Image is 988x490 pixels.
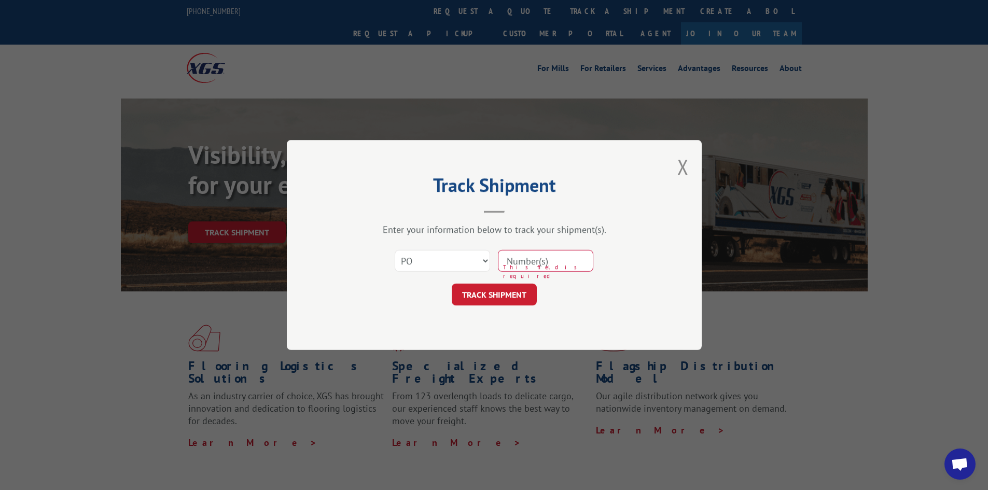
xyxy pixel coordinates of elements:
input: Number(s) [498,250,593,272]
button: Close modal [677,153,689,180]
button: TRACK SHIPMENT [452,284,537,305]
h2: Track Shipment [339,178,650,198]
span: This field is required [503,263,593,280]
div: Enter your information below to track your shipment(s). [339,223,650,235]
div: Open chat [944,449,976,480]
